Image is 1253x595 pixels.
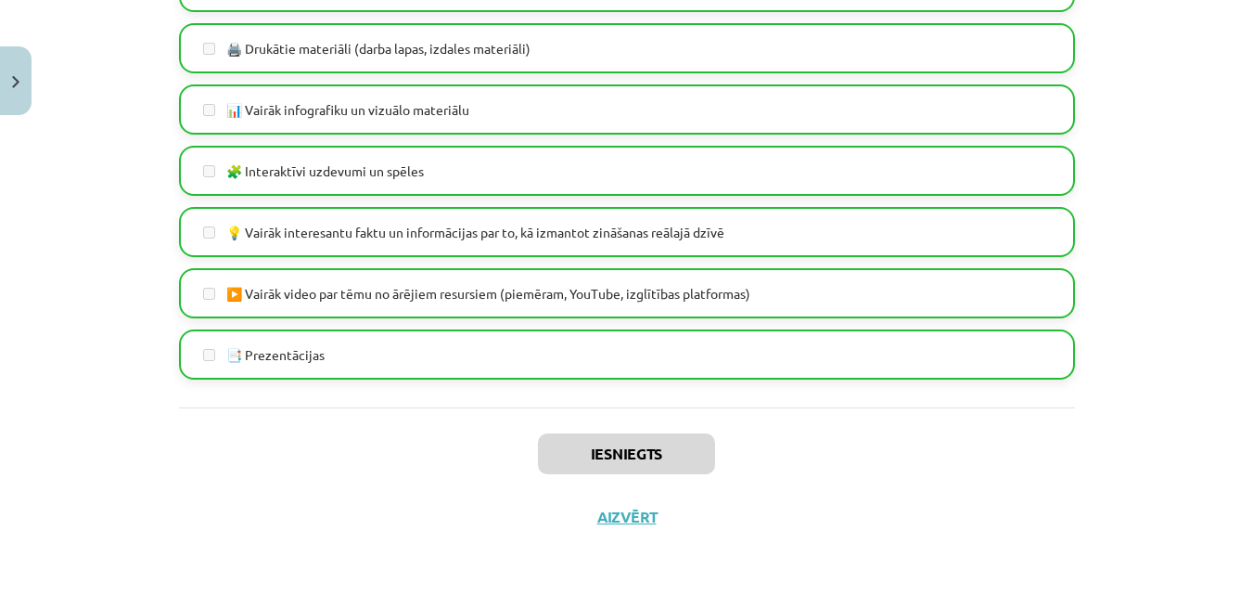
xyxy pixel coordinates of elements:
span: 📑 Prezentācijas [226,345,325,365]
button: Aizvērt [592,508,662,526]
input: 💡 Vairāk interesantu faktu un informācijas par to, kā izmantot zināšanas reālajā dzīvē [203,226,215,239]
span: 🖨️ Drukātie materiāli (darba lapas, izdales materiāli) [226,39,531,58]
input: 🖨️ Drukātie materiāli (darba lapas, izdales materiāli) [203,43,215,55]
span: 💡 Vairāk interesantu faktu un informācijas par to, kā izmantot zināšanas reālajā dzīvē [226,223,724,242]
button: Iesniegts [538,433,715,474]
input: ▶️ Vairāk video par tēmu no ārējiem resursiem (piemēram, YouTube, izglītības platformas) [203,288,215,300]
span: ▶️ Vairāk video par tēmu no ārējiem resursiem (piemēram, YouTube, izglītības platformas) [226,284,750,304]
span: 📊 Vairāk infografiku un vizuālo materiālu [226,100,469,120]
span: 🧩 Interaktīvi uzdevumi un spēles [226,162,424,181]
input: 🧩 Interaktīvi uzdevumi un spēles [203,165,215,177]
img: icon-close-lesson-0947bae3869378f0d4975bcd49f059093ad1ed9edebbc8119c70593378902aed.svg [12,76,19,88]
input: 📑 Prezentācijas [203,349,215,361]
input: 📊 Vairāk infografiku un vizuālo materiālu [203,104,215,116]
